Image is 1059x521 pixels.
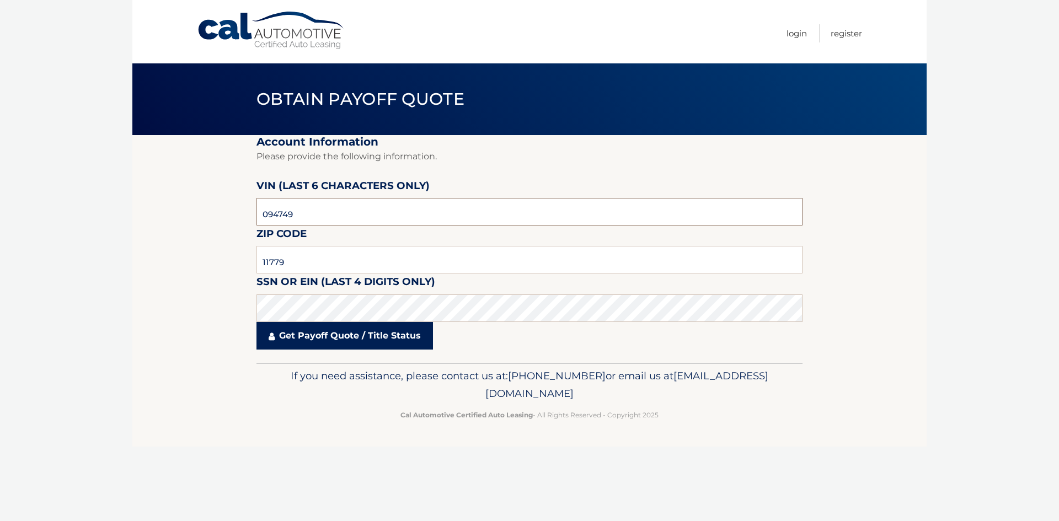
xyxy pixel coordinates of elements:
h2: Account Information [256,135,803,149]
label: SSN or EIN (last 4 digits only) [256,273,435,294]
p: If you need assistance, please contact us at: or email us at [264,367,795,402]
p: - All Rights Reserved - Copyright 2025 [264,409,795,421]
label: Zip Code [256,225,307,246]
strong: Cal Automotive Certified Auto Leasing [400,411,533,419]
span: Obtain Payoff Quote [256,89,464,109]
a: Register [831,24,862,42]
label: VIN (last 6 characters only) [256,178,430,198]
span: [PHONE_NUMBER] [508,369,606,382]
a: Get Payoff Quote / Title Status [256,322,433,350]
a: Login [787,24,807,42]
a: Cal Automotive [197,11,346,50]
p: Please provide the following information. [256,149,803,164]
